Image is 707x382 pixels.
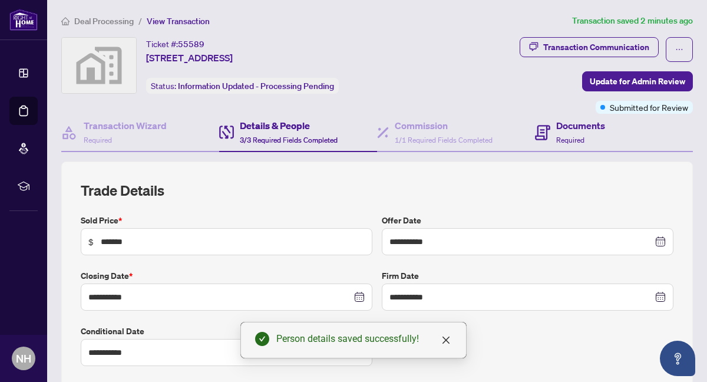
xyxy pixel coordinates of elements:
button: Open asap [660,341,695,376]
button: Update for Admin Review [582,71,693,91]
label: Offer Date [382,214,673,227]
span: home [61,17,70,25]
span: Information Updated - Processing Pending [178,81,334,91]
h4: Details & People [240,118,338,133]
h4: Commission [395,118,493,133]
img: svg%3e [62,38,136,93]
span: 55589 [178,39,204,50]
h2: Trade Details [81,181,673,200]
span: $ [88,235,94,248]
div: Ticket #: [146,37,204,51]
h4: Transaction Wizard [84,118,167,133]
span: Update for Admin Review [590,72,685,91]
h4: Documents [556,118,605,133]
span: 1/1 Required Fields Completed [395,136,493,144]
span: check-circle [255,332,269,346]
article: Transaction saved 2 minutes ago [572,14,693,28]
div: Person details saved successfully! [276,332,452,346]
span: 3/3 Required Fields Completed [240,136,338,144]
a: Close [440,334,452,347]
span: Required [84,136,112,144]
label: Firm Date [382,269,673,282]
span: ellipsis [675,45,683,54]
label: Exclusive [382,325,673,338]
li: / [138,14,142,28]
span: View Transaction [147,16,210,27]
label: Sold Price [81,214,372,227]
span: close [441,335,451,345]
div: Status: [146,78,339,94]
span: Required [556,136,584,144]
label: Closing Date [81,269,372,282]
span: Submitted for Review [610,101,688,114]
div: Transaction Communication [543,38,649,57]
span: NH [16,350,31,367]
span: Deal Processing [74,16,134,27]
label: Conditional Date [81,325,372,338]
img: logo [9,9,38,31]
span: [STREET_ADDRESS] [146,51,233,65]
button: Transaction Communication [520,37,659,57]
